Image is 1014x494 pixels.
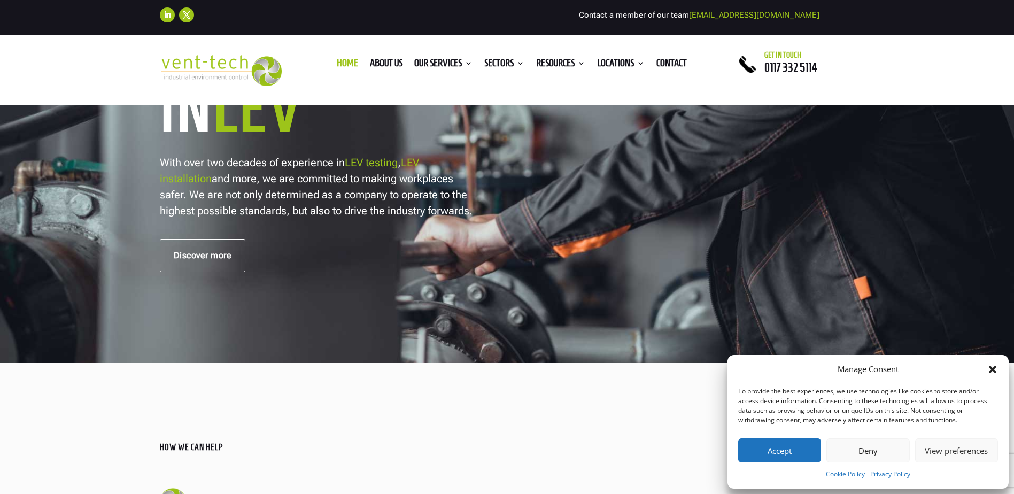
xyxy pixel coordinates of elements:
button: Deny [826,438,909,462]
div: To provide the best experiences, we use technologies like cookies to store and/or access device i... [738,387,997,425]
a: 0117 332 5114 [764,61,817,74]
a: Sectors [484,59,524,71]
a: Discover more [160,239,246,272]
img: 2023-09-27T08_35_16.549ZVENT-TECH---Clear-background [160,55,282,87]
a: About us [370,59,402,71]
a: Privacy Policy [870,468,910,481]
a: Cookie Policy [826,468,865,481]
a: [EMAIL_ADDRESS][DOMAIN_NAME] [689,10,819,20]
a: LEV installation [160,156,419,185]
div: Manage Consent [838,363,899,376]
a: Locations [597,59,645,71]
a: Resources [536,59,585,71]
span: Contact a member of our team [579,10,819,20]
p: With over two decades of experience in , and more, we are committed to making workplaces safer. W... [160,155,475,219]
a: LEV testing [345,156,398,169]
h1: In [160,75,491,148]
span: Get in touch [764,51,801,59]
a: Follow on LinkedIn [160,7,175,22]
p: HOW WE CAN HELP [160,443,855,452]
button: View preferences [915,438,998,462]
span: LEV [213,74,303,144]
a: Our Services [414,59,473,71]
div: Close dialog [987,364,998,375]
a: Follow on X [179,7,194,22]
a: Contact [656,59,687,71]
button: Accept [738,438,821,462]
a: Home [337,59,358,71]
